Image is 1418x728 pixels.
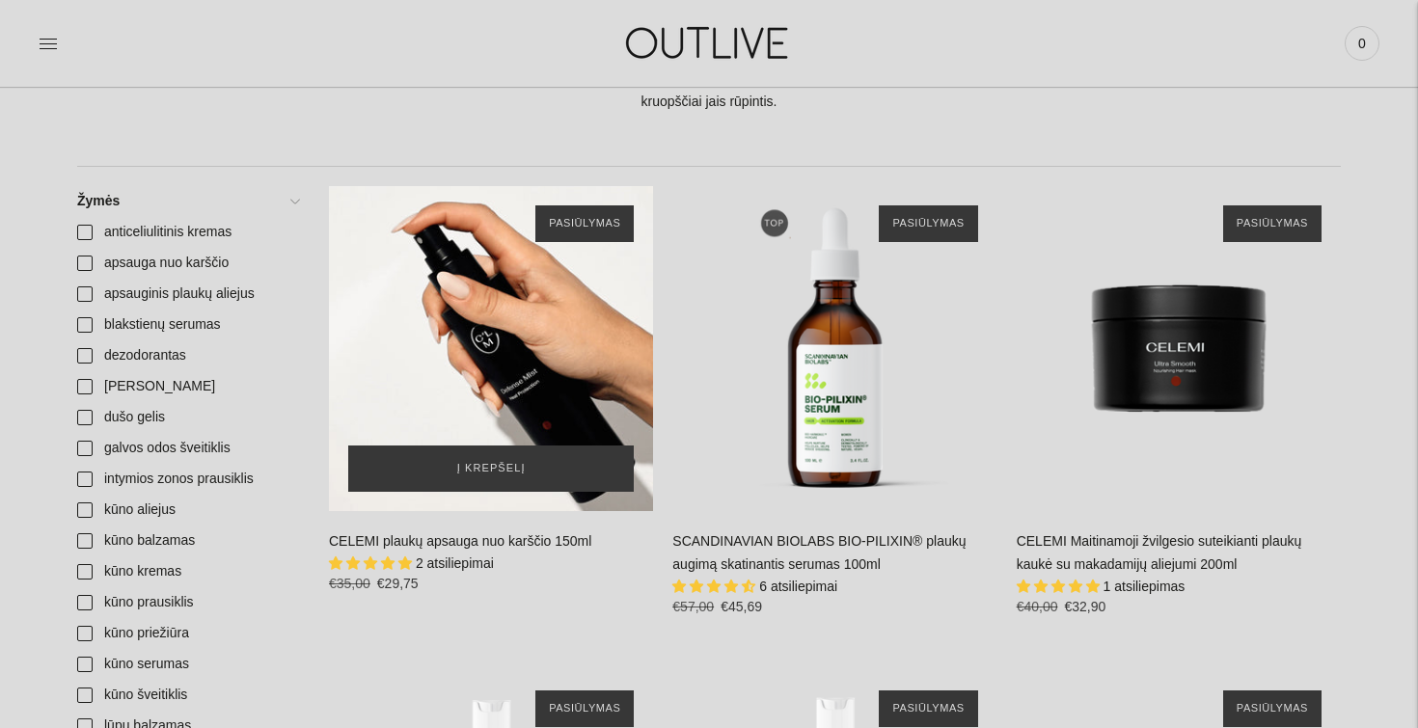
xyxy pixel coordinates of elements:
[672,533,966,572] a: SCANDINAVIAN BIOLABS BIO-PILIXIN® plaukų augimą skatinantis serumas 100ml
[1017,186,1341,510] a: CELEMI Maitinamoji žvilgesio suteikianti plaukų kaukė su makadamijų aliejumi 200ml
[1064,599,1105,614] span: €32,90
[1104,579,1186,594] span: 1 atsiliepimas
[672,599,714,614] s: €57,00
[66,340,310,371] a: dezodorantas
[66,556,310,587] a: kūno kremas
[1017,599,1058,614] s: €40,00
[66,618,310,649] a: kūno priežiūra
[588,10,830,76] img: OUTLIVE
[66,186,310,217] a: Žymės
[66,279,310,310] a: apsauginis plaukų aliejus
[672,579,759,594] span: 4.67 stars
[329,555,416,571] span: 5.00 stars
[66,402,310,433] a: dušo gelis
[66,310,310,340] a: blakstienų serumas
[1017,533,1302,572] a: CELEMI Maitinamoji žvilgesio suteikianti plaukų kaukė su makadamijų aliejumi 200ml
[348,445,634,492] button: Į krepšelį
[672,186,996,510] a: SCANDINAVIAN BIOLABS BIO-PILIXIN® plaukų augimą skatinantis serumas 100ml
[1017,579,1104,594] span: 5.00 stars
[66,526,310,556] a: kūno balzamas
[329,186,653,510] a: CELEMI plaukų apsauga nuo karščio 150ml
[66,495,310,526] a: kūno aliejus
[1345,22,1379,65] a: 0
[66,464,310,495] a: intymios zonos prausiklis
[1349,30,1376,57] span: 0
[66,680,310,711] a: kūno šveitiklis
[457,459,526,478] span: Į krepšelį
[329,576,370,591] s: €35,00
[66,649,310,680] a: kūno serumas
[416,555,494,571] span: 2 atsiliepimai
[377,576,419,591] span: €29,75
[329,533,591,549] a: CELEMI plaukų apsauga nuo karščio 150ml
[721,599,762,614] span: €45,69
[66,248,310,279] a: apsauga nuo karščio
[66,587,310,618] a: kūno prausiklis
[759,579,837,594] span: 6 atsiliepimai
[66,433,310,464] a: galvos odos šveitiklis
[66,217,310,248] a: anticeliulitinis kremas
[66,371,310,402] a: [PERSON_NAME]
